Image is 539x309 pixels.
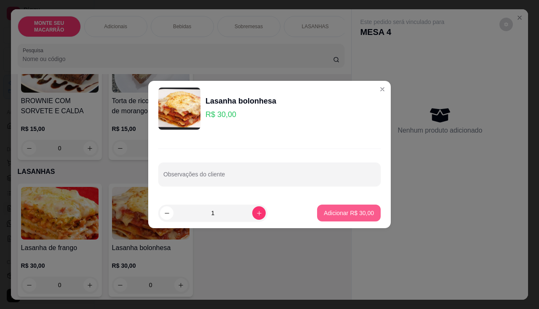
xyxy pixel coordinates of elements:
p: R$ 30,00 [205,109,276,120]
button: increase-product-quantity [252,206,266,220]
button: Close [376,83,389,96]
p: Adicionar R$ 30,00 [324,209,374,217]
div: Lasanha bolonhesa [205,95,276,107]
button: decrease-product-quantity [160,206,173,220]
button: Adicionar R$ 30,00 [317,205,381,221]
img: product-image [158,88,200,130]
input: Observações do cliente [163,173,376,182]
